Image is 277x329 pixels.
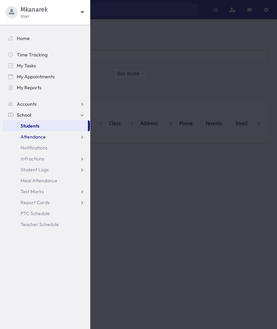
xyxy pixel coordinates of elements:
span: Infractions [21,156,44,162]
a: Accounts [3,98,90,109]
span: Students [21,123,39,129]
a: My Reports [3,82,90,93]
a: Student Logs [3,164,90,175]
a: Report Cards [3,197,90,208]
span: User [21,14,80,19]
span: Accounts [17,101,37,107]
span: Student Logs [21,167,49,173]
span: My Appointments [17,74,55,80]
a: Teacher Schedule [3,219,90,230]
a: Home [3,33,90,44]
a: Infractions [3,153,90,164]
span: Notifications [21,145,48,151]
a: PTC Schedule [3,208,90,219]
span: Home [17,35,30,41]
span: Test Marks [21,188,44,195]
span: Teacher Schedule [21,221,59,227]
span: My Tasks [17,63,36,69]
span: PTC Schedule [21,210,50,216]
a: Meal Attendance [3,175,90,186]
span: School [17,112,31,118]
a: My Tasks [3,60,90,71]
span: Meal Attendance [21,177,57,184]
a: My Appointments [3,71,90,82]
a: Students [3,120,88,131]
a: Attendance [3,131,90,142]
span: My Reports [17,84,41,91]
span: Attendance [21,134,46,140]
a: Test Marks [3,186,90,197]
span: Time Tracking [17,52,48,58]
a: Time Tracking [3,49,90,60]
span: Mkanarek [21,5,80,14]
a: School [3,109,90,120]
a: Notifications [3,142,90,153]
span: Report Cards [21,199,50,206]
